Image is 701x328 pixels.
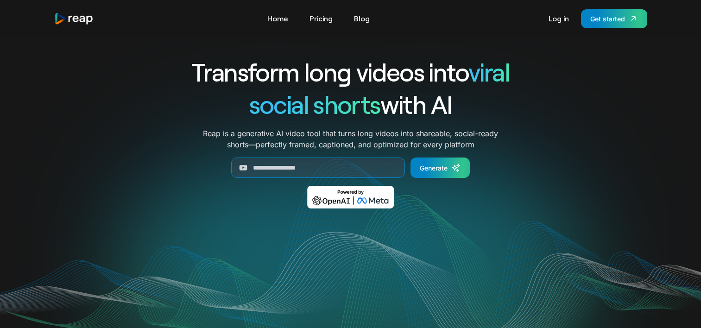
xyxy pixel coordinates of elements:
a: Generate [410,158,470,178]
span: viral [468,57,510,87]
form: Generate Form [158,158,543,178]
div: Get started [590,14,625,24]
div: Generate [420,163,448,173]
h1: Transform long videos into [158,56,543,88]
a: Get started [581,9,647,28]
span: social shorts [249,89,380,119]
a: Blog [349,11,374,26]
h1: with AI [158,88,543,120]
img: reap logo [54,13,94,25]
a: home [54,13,94,25]
p: Reap is a generative AI video tool that turns long videos into shareable, social-ready shorts—per... [203,128,498,150]
a: Pricing [305,11,337,26]
img: Powered by OpenAI & Meta [307,186,394,208]
a: Home [263,11,293,26]
a: Log in [544,11,574,26]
